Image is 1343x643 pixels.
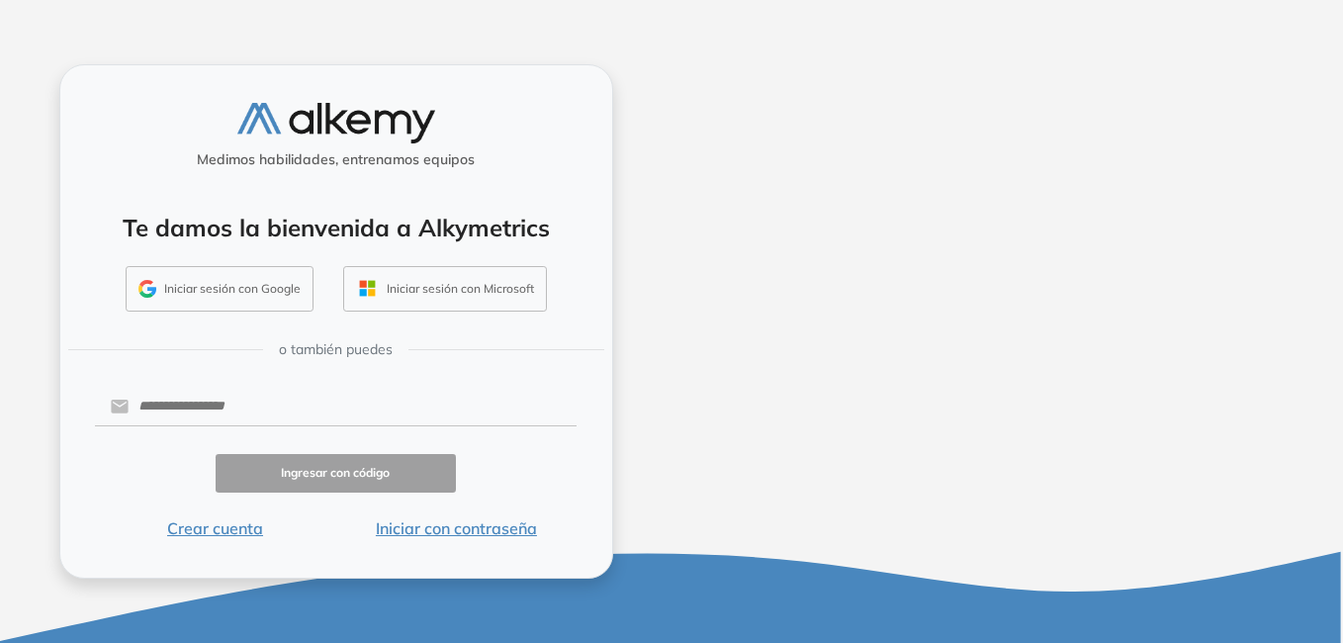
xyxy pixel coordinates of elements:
[86,214,586,242] h4: Te damos la bienvenida a Alkymetrics
[343,266,547,312] button: Iniciar sesión con Microsoft
[335,516,577,540] button: Iniciar con contraseña
[95,516,336,540] button: Crear cuenta
[126,266,313,312] button: Iniciar sesión con Google
[216,454,457,493] button: Ingresar con código
[138,280,156,298] img: GMAIL_ICON
[68,151,604,168] h5: Medimos habilidades, entrenamos equipos
[356,277,379,300] img: OUTLOOK_ICON
[279,339,393,360] span: o también puedes
[237,103,435,143] img: logo-alkemy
